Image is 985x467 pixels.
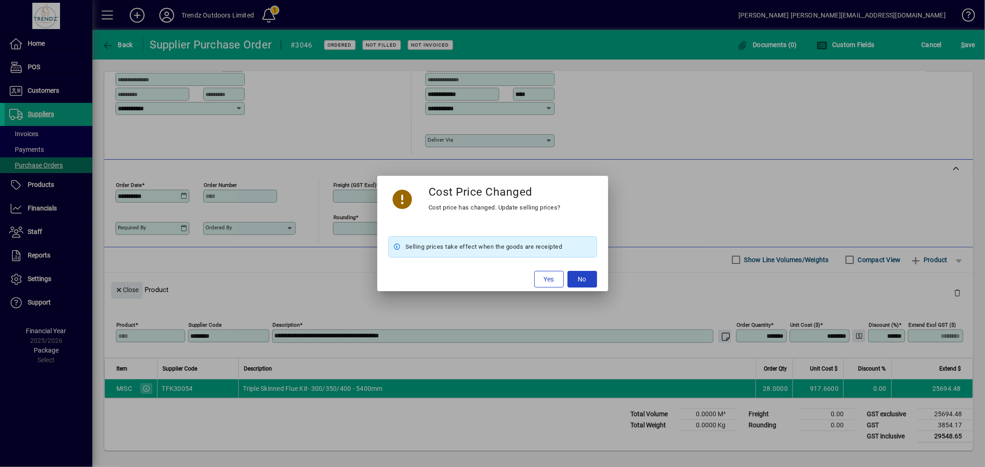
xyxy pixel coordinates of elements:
[534,271,564,287] button: Yes
[578,275,586,284] span: No
[544,275,554,284] span: Yes
[405,241,562,252] span: Selling prices take effect when the goods are receipted
[429,185,532,198] h3: Cost Price Changed
[568,271,597,287] button: No
[429,202,561,213] div: Cost price has changed. Update selling prices?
